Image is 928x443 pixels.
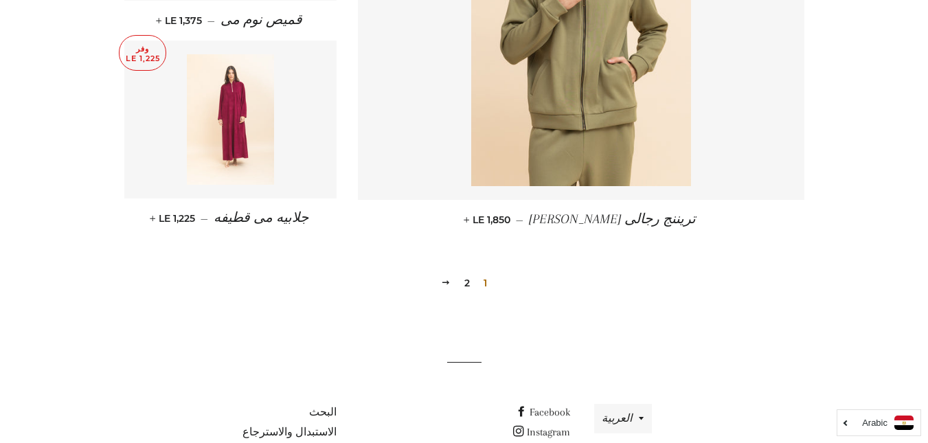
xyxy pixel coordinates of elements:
[516,406,570,418] a: Facebook
[242,426,337,438] a: الاستبدال والاسترجاع
[358,200,804,239] a: تريننج رجالى [PERSON_NAME] — LE 1,850
[844,416,914,430] a: Arabic
[201,212,208,225] span: —
[159,14,202,27] span: LE 1,375
[862,418,887,427] i: Arabic
[309,406,337,418] a: البحث
[124,1,337,40] a: قميص نوم مى — LE 1,375
[516,214,523,226] span: —
[594,404,652,433] button: العربية
[478,273,493,293] span: 1
[124,198,337,238] a: جلابيه مى قطيفه — LE 1,225
[120,36,166,71] p: وفر LE 1,225
[220,12,302,27] span: قميص نوم مى
[529,212,696,227] span: تريننج رجالى [PERSON_NAME]
[207,14,215,27] span: —
[459,273,475,293] a: 2
[214,210,308,225] span: جلابيه مى قطيفه
[152,212,195,225] span: LE 1,225
[513,426,570,438] a: Instagram
[466,214,510,226] span: LE 1,850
